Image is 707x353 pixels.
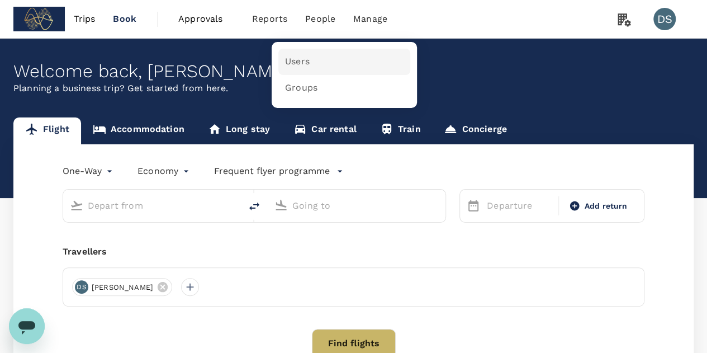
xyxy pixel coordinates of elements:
[278,75,410,101] a: Groups
[13,61,694,82] div: Welcome back , [PERSON_NAME] .
[241,193,268,220] button: delete
[88,197,217,214] input: Depart from
[13,7,65,31] img: Subdimension Pte Ltd
[282,117,368,144] a: Car rental
[72,278,172,296] div: DS[PERSON_NAME]
[196,117,282,144] a: Long stay
[487,199,552,213] p: Departure
[178,12,234,26] span: Approvals
[432,117,518,144] a: Concierge
[285,82,317,95] span: Groups
[214,164,330,178] p: Frequent flyer programme
[252,12,287,26] span: Reports
[438,204,440,206] button: Open
[368,117,433,144] a: Train
[81,117,196,144] a: Accommodation
[214,164,343,178] button: Frequent flyer programme
[13,82,694,95] p: Planning a business trip? Get started from here.
[9,308,45,344] iframe: Button to launch messaging window
[85,282,160,293] span: [PERSON_NAME]
[292,197,422,214] input: Going to
[113,12,136,26] span: Book
[278,49,410,75] a: Users
[137,162,192,180] div: Economy
[74,12,96,26] span: Trips
[63,162,115,180] div: One-Way
[585,200,628,212] span: Add return
[305,12,335,26] span: People
[13,117,81,144] a: Flight
[63,245,644,258] div: Travellers
[75,280,88,294] div: DS
[353,12,387,26] span: Manage
[285,55,310,68] span: Users
[233,204,235,206] button: Open
[653,8,676,30] div: DS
